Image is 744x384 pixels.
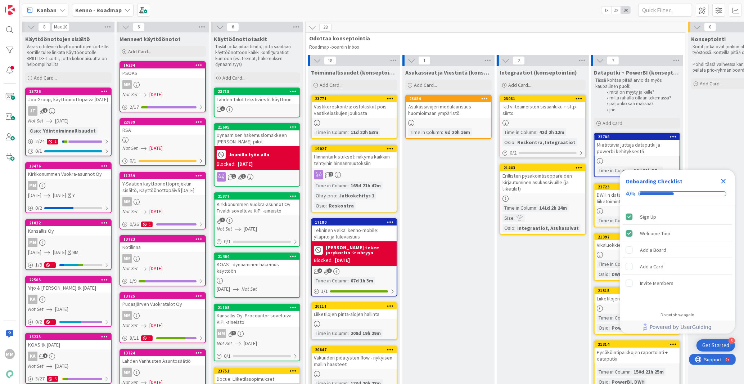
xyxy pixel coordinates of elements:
[220,218,225,222] span: 1
[130,157,136,165] span: 0 / 1
[515,138,577,146] div: Reskontra, Integraatiot
[504,165,585,170] div: 21443
[500,165,585,193] div: 21443Erillisten pysäköintisoppareiden kirjautuminen asukassivuille (ja liiketilat)
[26,317,111,326] div: 0/21
[218,89,299,94] div: 23715
[319,23,332,32] span: 28
[120,119,205,135] div: 22889RSA
[120,236,205,252] div: 13723Kotilinna
[327,268,332,273] span: 1
[598,288,680,293] div: 21315
[314,256,333,264] div: Blocked:
[638,4,692,17] input: Quick Filter...
[312,95,397,118] div: 23771Vastikereskontra: ostolaskut pois vastikelaskujen joukosta
[217,226,232,232] i: Not Set
[26,88,111,95] div: 13726
[320,82,343,88] span: Add Card...
[54,25,67,29] div: Max 10
[130,103,139,111] span: 2 / 17
[537,128,566,136] div: 42d 2h 12m
[215,130,299,146] div: Dynaamisen hakemuslomakkeen [PERSON_NAME]-pilot
[595,140,680,156] div: Mietittäviä juttuja dataputki ja powerbi kehityksestä
[215,329,299,338] div: MM
[611,6,621,14] span: 2x
[312,226,397,241] div: Tekninen velka: kenno-mobile: ylläpito ja tulevaisuus
[326,245,394,255] b: [PERSON_NAME] tekee jorykortin -> ohryyn
[26,283,111,293] div: Yrjö & [PERSON_NAME] tk [DATE]
[513,56,525,65] span: 2
[595,77,679,89] p: Tässä kohtaa pitää arvioida myös kaupallinen puoli:
[5,5,15,15] img: Visit kanbanzone.com
[120,80,205,89] div: MM
[620,321,735,334] div: Footer
[312,347,397,369] div: 20847Vakuuden pidätysten flow - nykyisen mallin haasteet
[218,194,299,199] div: 21377
[120,350,205,356] div: 13724
[241,174,246,179] span: 1
[312,219,397,241] div: 17180Tekninen velka: kenno-mobile: ylläpito ja tulevaisuus
[215,253,299,260] div: 21464
[603,107,679,113] li: jne.
[122,197,132,206] div: MM
[26,277,111,283] div: 22505
[321,287,328,295] span: 1 / 1
[215,124,299,130] div: 21605
[595,240,680,250] div: Vikaluokkien tarkenteet dataputkeen
[640,229,671,238] div: Welcome Tour
[28,295,37,304] div: KA
[215,88,299,95] div: 23715
[409,96,491,101] div: 23884
[623,226,732,241] div: Welcome Tour is complete.
[312,146,397,152] div: 19027
[72,249,78,256] div: 9M
[120,299,205,309] div: Pudasjärven Vuokratalot Oy
[120,62,205,68] div: 16234
[26,295,111,304] div: KA
[623,275,732,291] div: Invite Members is incomplete.
[122,91,138,98] i: Not Set
[510,149,517,157] span: 0 / 2
[595,184,680,190] div: 22723
[603,95,679,101] li: millä rahalla ollaan tekemässä?
[348,128,349,136] span: :
[594,69,680,76] span: Dataputki + PowerBI (konseptointiin)
[215,304,299,327] div: 21108Kansallis Oy: Procountor soveltuva KiPi -aineisto
[309,35,677,42] span: Odottaa konseptointia
[26,204,111,213] div: 0/2
[597,270,609,278] div: Osio
[500,171,585,193] div: Erillisten pysäköintisoppareiden kirjautuminen asukassivuille (ja liiketilat)
[696,339,735,352] div: Open Get Started checklist, remaining modules: 3
[26,95,111,104] div: Joo Group, käyttöönottopäivä [DATE]
[72,192,75,199] div: Y
[214,35,267,43] span: Käyttöönottotaskit
[120,254,205,263] div: MM
[215,193,299,200] div: 21377
[700,80,723,87] span: Add Card...
[442,128,443,136] span: :
[660,312,694,318] div: Do not show again
[215,352,299,361] div: 0/1
[26,220,111,226] div: 21022
[120,334,205,343] div: 8/111
[691,35,726,43] span: Konseptointi
[405,69,492,76] span: Asukassivut ja Viestintä (konseptointiin)
[28,192,41,199] span: [DATE]
[120,68,205,78] div: PSOAS
[336,192,337,200] span: :
[75,6,122,14] b: Kenno - Roadmap
[35,261,42,269] span: 1 / 9
[314,182,348,189] div: Time in Column
[414,82,437,88] span: Add Card...
[215,368,299,384] div: 23751Docue: Liiketilasopimukset
[640,213,656,221] div: Sign Up
[28,249,41,256] span: [DATE]
[640,262,663,271] div: Add a Card
[227,23,239,31] span: 6
[620,206,735,307] div: Checklist items
[312,303,397,309] div: 20111
[123,63,205,68] div: 16234
[598,235,680,240] div: 21397
[597,216,631,224] div: Time in Column
[122,254,132,263] div: MM
[26,163,111,179] div: 19476Kirkkonummen Vuokra-asunnot Oy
